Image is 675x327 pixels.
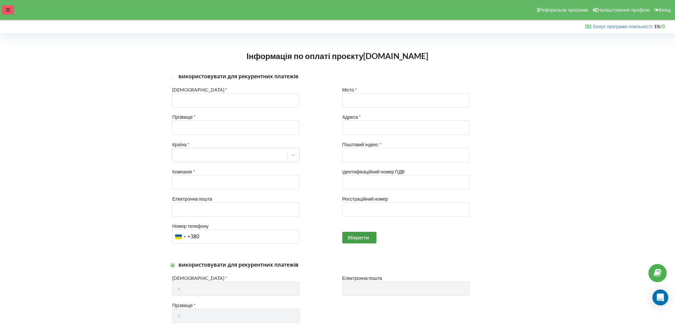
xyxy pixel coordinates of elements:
[342,114,361,120] span: Адреса *
[246,51,428,61] h2: [DOMAIN_NAME]
[593,24,652,29] a: Бонус програми лояльності
[539,7,588,13] span: Реферальна програма
[178,261,299,268] span: використовувати для рекурентних платежів
[342,142,381,147] span: Поштовий індекс *
[342,232,376,243] button: Зберегти
[172,196,212,202] span: Електронна пошта
[178,73,299,80] span: використовувати для рекурентних платежів
[342,196,388,202] span: Реєстраційний номер
[246,51,363,61] span: Інформація по оплаті проєкту
[172,275,227,281] span: [DEMOGRAPHIC_DATA] *
[172,142,189,147] span: Країна *
[342,275,382,281] span: Електронна пошта
[654,24,667,29] strong: 1%
[172,87,227,93] span: [DEMOGRAPHIC_DATA] *
[342,87,357,93] span: Місто *
[659,7,671,13] span: Вихід
[348,234,370,241] span: Зберегти
[172,230,188,243] div: Telephone country code
[172,223,209,229] span: Номер телефону
[172,114,196,120] span: Прізвище *
[172,169,195,174] span: Компанія *
[652,290,668,305] div: Open Intercom Messenger
[172,302,196,308] span: Прізвище *
[593,24,653,29] span: :
[598,7,650,13] span: Налаштування профілю
[342,169,405,174] span: Ідентифікаційний номер ПДВ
